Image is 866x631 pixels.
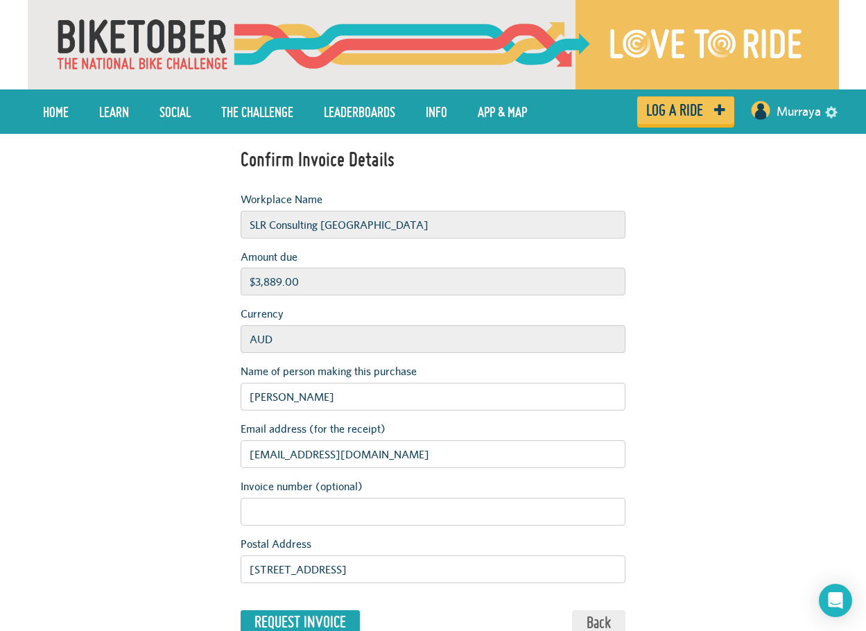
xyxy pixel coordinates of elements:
[241,363,417,379] label: Name of person making this purchase
[89,94,139,129] a: LEARN
[646,104,703,116] span: Log a ride
[211,94,304,129] a: The Challenge
[825,105,838,118] a: settings drop down toggle
[241,536,311,552] label: Postal Address
[241,421,386,437] label: Email address (for the receipt)
[241,148,625,171] h2: Confirm Invoice Details
[777,95,821,128] a: Murraya
[241,249,297,265] label: Amount due
[241,306,284,322] label: Currency
[415,94,458,129] a: Info
[313,94,406,129] a: Leaderboards
[241,191,322,207] label: Workplace Name
[637,96,734,124] a: Log a ride
[149,94,201,129] a: Social
[33,94,79,129] a: Home
[467,94,537,129] a: App & Map
[819,584,852,617] div: Open Intercom Messenger
[750,99,772,121] img: User profile image
[241,478,363,494] label: Invoice number (optional)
